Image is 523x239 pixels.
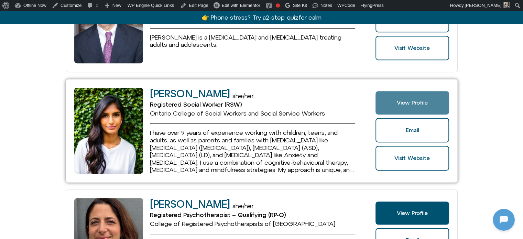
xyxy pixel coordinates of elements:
h1: [DOMAIN_NAME] [43,137,95,146]
span: College of Registered Psychotherapists of [GEOGRAPHIC_DATA] [150,220,335,227]
iframe: Botpress [493,209,515,231]
span: Visit Website [394,45,430,51]
img: N5FCcHC.png [55,102,83,129]
a: Email [375,118,449,143]
a: Website [375,36,449,61]
p: I have over 9 years of experience working with children, teens, and adults, as well as parents an... [150,129,356,174]
div: Focus keyphrase not set [276,3,280,8]
h2: [DOMAIN_NAME] [20,4,106,13]
span: View Profile [397,100,428,106]
button: Expand Header Button [2,2,136,16]
span: Visit Website [394,155,430,161]
h2: [PERSON_NAME] [150,198,230,210]
img: N5FCcHC.png [6,3,17,14]
div: Bio [150,34,356,48]
span: she/her [232,92,254,99]
span: Email [406,127,419,133]
svg: Restart Conversation Button [108,3,120,15]
a: View Profile [375,91,449,115]
span: Ontario College of Social Workers and Social Service Workers [150,110,325,117]
span: Edit with Elementor [222,3,260,8]
textarea: Message Input [12,178,107,185]
u: 2-step quiz [266,14,298,21]
span: View Profile [397,210,428,216]
span: Registered Social Worker (RSW) [150,101,242,108]
a: Website [375,146,449,171]
span: Registered Psychotherapist – Qualifying (RP-Q) [150,211,286,218]
svg: Voice Input Button [118,176,129,187]
h2: [PERSON_NAME] [150,88,230,99]
a: View Profile [375,202,449,225]
span: Site Kit [293,3,307,8]
span: [PERSON_NAME] [465,3,501,8]
svg: Close Chatbot Button [120,3,132,15]
span: she/her [232,202,254,209]
a: 👉 Phone stress? Try a2-step quizfor calm [201,14,321,21]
